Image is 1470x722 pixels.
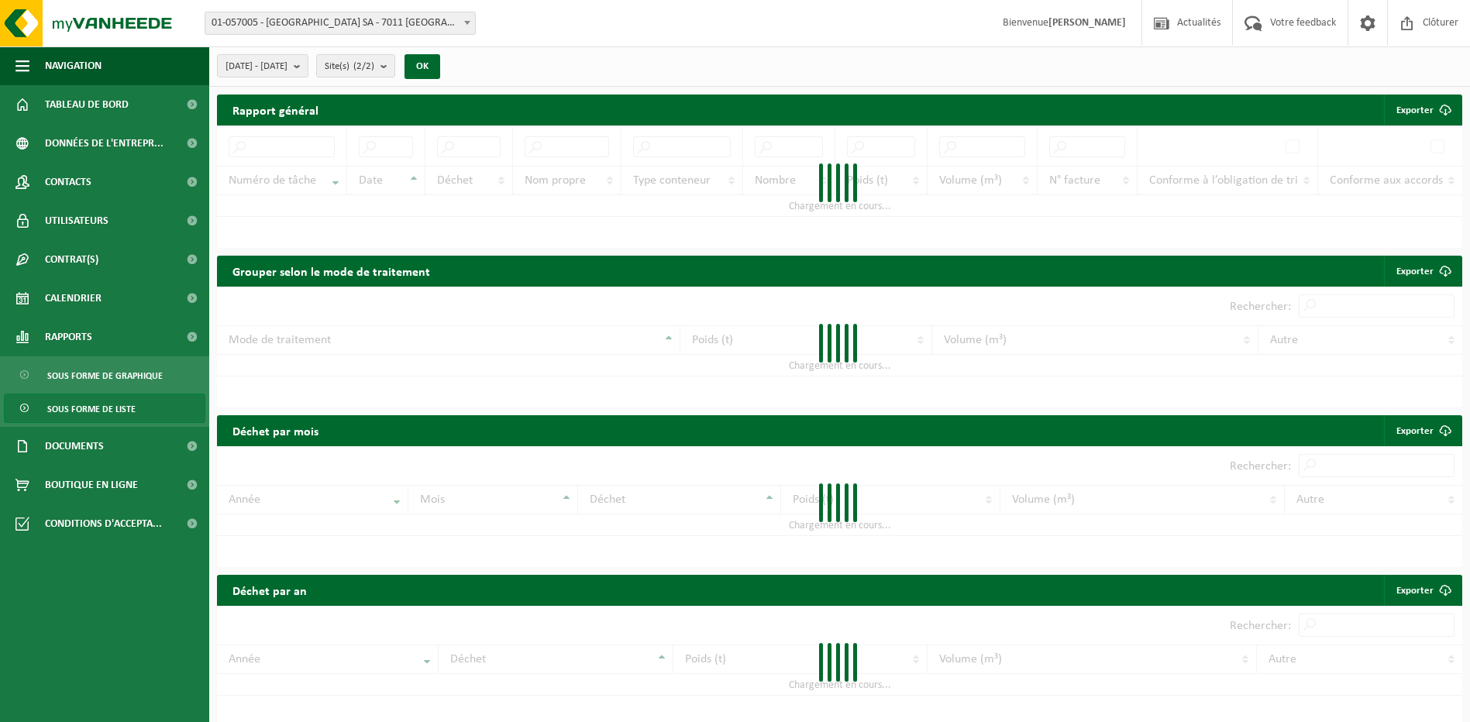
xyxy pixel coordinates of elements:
[217,575,322,605] h2: Déchet par an
[1384,575,1461,606] a: Exporter
[205,12,476,35] span: 01-057005 - HEDELAB SA - 7011 GHLIN, ROUTE DE WALLONIE 138-140
[217,54,308,77] button: [DATE] - [DATE]
[4,394,205,423] a: Sous forme de liste
[1048,17,1126,29] strong: [PERSON_NAME]
[45,201,108,240] span: Utilisateurs
[45,427,104,466] span: Documents
[1384,415,1461,446] a: Exporter
[45,466,138,504] span: Boutique en ligne
[225,55,287,78] span: [DATE] - [DATE]
[217,256,446,286] h2: Grouper selon le mode de traitement
[45,504,162,543] span: Conditions d'accepta...
[353,61,374,71] count: (2/2)
[45,318,92,356] span: Rapports
[45,240,98,279] span: Contrat(s)
[4,360,205,390] a: Sous forme de graphique
[325,55,374,78] span: Site(s)
[45,163,91,201] span: Contacts
[1384,95,1461,125] button: Exporter
[405,54,440,79] button: OK
[47,394,136,424] span: Sous forme de liste
[316,54,395,77] button: Site(s)(2/2)
[205,12,475,34] span: 01-057005 - HEDELAB SA - 7011 GHLIN, ROUTE DE WALLONIE 138-140
[45,85,129,124] span: Tableau de bord
[45,279,102,318] span: Calendrier
[1384,256,1461,287] a: Exporter
[47,361,163,390] span: Sous forme de graphique
[45,124,164,163] span: Données de l'entrepr...
[217,95,334,125] h2: Rapport général
[217,415,334,445] h2: Déchet par mois
[45,46,102,85] span: Navigation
